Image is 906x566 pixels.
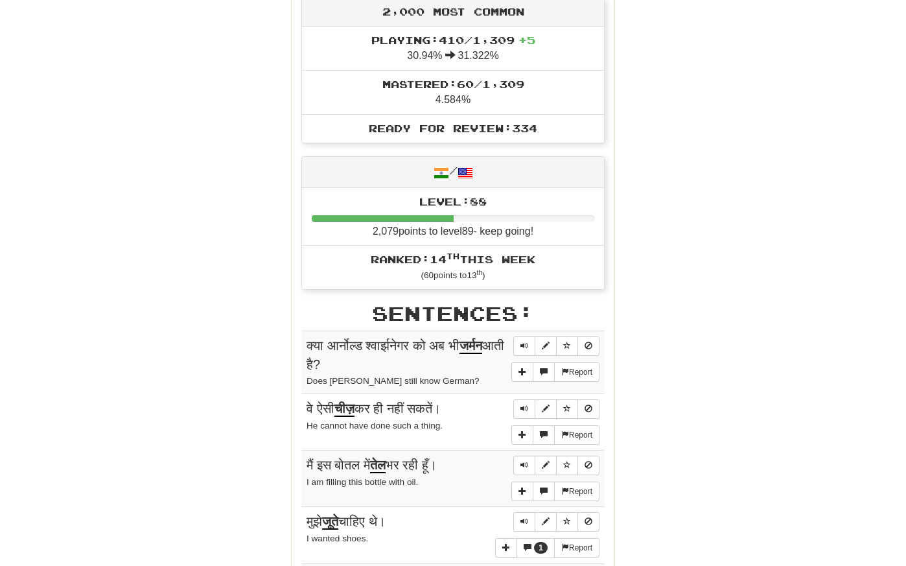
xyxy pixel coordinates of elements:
[495,538,517,558] button: Add sentence to collection
[511,425,533,445] button: Add sentence to collection
[302,188,604,246] li: 2,079 points to level 89 - keep going!
[513,512,599,532] div: Sentence controls
[535,456,557,475] button: Edit sentence
[477,269,483,276] sup: th
[307,421,443,430] small: He cannot have done such a thing.
[511,362,599,382] div: More sentence controls
[371,34,535,46] span: Playing: 410 / 1,309
[577,399,599,419] button: Toggle ignore
[554,538,599,558] button: Report
[459,338,482,354] u: जर्मन
[556,512,578,532] button: Toggle favorite
[513,399,535,419] button: Play sentence audio
[554,425,599,445] button: Report
[517,538,555,558] button: 1
[556,399,578,419] button: Toggle favorite
[513,456,535,475] button: Play sentence audio
[518,34,535,46] span: + 5
[577,336,599,356] button: Toggle ignore
[513,399,599,419] div: Sentence controls
[577,512,599,532] button: Toggle ignore
[307,477,418,487] small: I am filling this bottle with oil.
[419,195,487,207] span: Level: 88
[511,362,533,382] button: Add sentence to collection
[556,336,578,356] button: Toggle favorite
[370,458,386,473] u: तेल
[513,456,599,475] div: Sentence controls
[495,538,599,558] div: More sentence controls
[513,336,535,356] button: Play sentence audio
[556,456,578,475] button: Toggle favorite
[322,514,338,530] u: जूते
[539,543,543,552] span: 1
[307,458,437,473] span: मैं इस बोतल में भर रही हूँ।
[302,70,604,115] li: 4.584%
[535,336,557,356] button: Edit sentence
[301,303,605,324] h2: Sentences:
[307,534,368,543] small: I wanted shoes.
[302,157,604,187] div: /
[302,27,604,71] li: 30.94% 31.322%
[307,338,504,371] span: क्या आर्नोल्ड श्वार्झनेगर को अब भी आती है?
[511,482,599,501] div: More sentence controls
[421,270,485,280] small: ( 60 points to 13 )
[334,401,354,417] u: चीज़
[369,122,537,134] span: Ready for Review: 334
[307,401,441,417] span: वे ऐसी कर ही नहीं सकतें।
[554,482,599,501] button: Report
[554,362,599,382] button: Report
[535,512,557,532] button: Edit sentence
[511,425,599,445] div: More sentence controls
[513,512,535,532] button: Play sentence audio
[535,399,557,419] button: Edit sentence
[447,252,459,261] sup: th
[371,253,535,265] span: Ranked: 14 this week
[382,78,524,90] span: Mastered: 60 / 1,309
[511,482,533,501] button: Add sentence to collection
[513,336,599,356] div: Sentence controls
[307,514,386,530] span: मुझे चाहिए थे।
[307,376,480,386] small: Does [PERSON_NAME] still know German?
[577,456,599,475] button: Toggle ignore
